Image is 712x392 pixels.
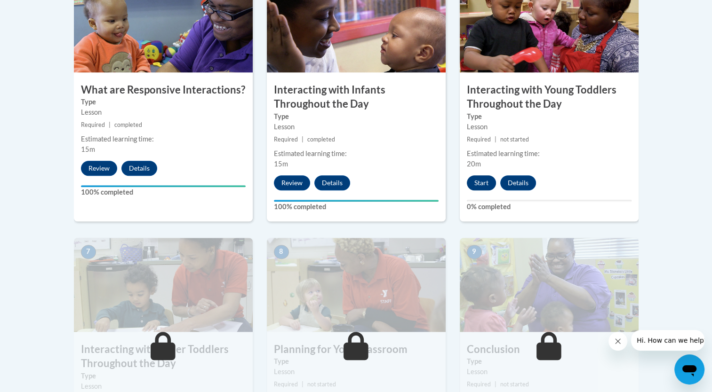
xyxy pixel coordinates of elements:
h3: Interacting with Infants Throughout the Day [267,83,446,112]
div: Lesson [81,381,246,392]
span: | [495,136,496,143]
span: | [302,136,304,143]
button: Start [467,175,496,190]
h3: What are Responsive Interactions? [74,83,253,97]
button: Review [81,161,117,176]
span: | [495,381,496,388]
button: Review [274,175,310,190]
span: | [109,121,111,128]
div: Lesson [274,122,439,132]
div: Lesson [467,122,632,132]
span: 15m [81,145,95,153]
span: completed [114,121,142,128]
h3: Interacting with Older Toddlers Throughout the Day [74,342,253,371]
div: Lesson [274,367,439,377]
label: Type [274,111,439,122]
label: Type [81,97,246,107]
span: not started [500,136,529,143]
span: Required [274,136,298,143]
button: Details [314,175,350,190]
img: Course Image [74,238,253,332]
span: Hi. How can we help? [6,7,76,14]
div: Lesson [81,107,246,118]
img: Course Image [460,238,639,332]
span: 15m [274,160,288,168]
button: Details [500,175,536,190]
button: Details [121,161,157,176]
span: Required [81,121,105,128]
div: Your progress [81,185,246,187]
img: Course Image [267,238,446,332]
span: 7 [81,245,96,259]
label: 0% completed [467,202,632,212]
label: 100% completed [81,187,246,197]
iframe: Close message [608,332,627,351]
span: | [302,381,304,388]
label: Type [467,111,632,122]
label: Type [467,356,632,367]
span: 9 [467,245,482,259]
label: 100% completed [274,202,439,212]
span: 20m [467,160,481,168]
iframe: Message from company [631,330,704,351]
span: Required [467,136,491,143]
iframe: Button to launch messaging window [674,354,704,384]
div: Estimated learning time: [274,149,439,159]
span: Required [467,381,491,388]
label: Type [81,371,246,381]
div: Estimated learning time: [81,134,246,144]
span: Required [274,381,298,388]
span: not started [500,381,529,388]
div: Lesson [467,367,632,377]
label: Type [274,356,439,367]
div: Estimated learning time: [467,149,632,159]
span: completed [307,136,335,143]
span: not started [307,381,336,388]
div: Your progress [274,200,439,202]
h3: Planning for Your Classroom [267,342,446,357]
h3: Conclusion [460,342,639,357]
h3: Interacting with Young Toddlers Throughout the Day [460,83,639,112]
span: 8 [274,245,289,259]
